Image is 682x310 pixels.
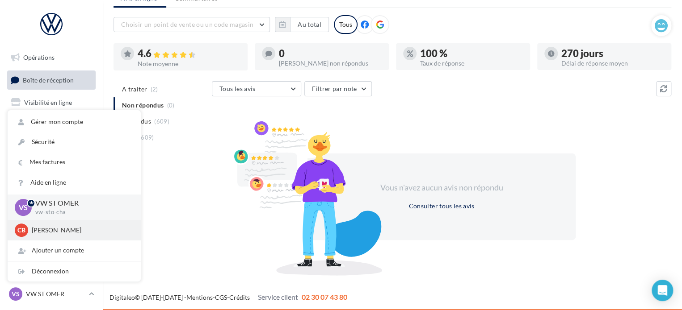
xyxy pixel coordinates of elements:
a: Digitaleo [109,293,135,301]
div: 270 jours [561,49,664,58]
a: Campagnes [5,116,97,134]
span: Boîte de réception [23,76,74,83]
p: VW ST OMER [35,198,126,208]
a: Boîte de réception [5,70,97,90]
div: Vous n'avez aucun avis non répondu [365,182,518,194]
a: Aide en ligne [8,173,141,193]
a: Mentions [186,293,213,301]
a: Opérations [5,48,97,67]
button: Au total [275,17,329,32]
div: Note moyenne [138,61,240,67]
a: PLV et print personnalisable [5,204,97,231]
span: Opérations [23,54,55,61]
button: Choisir un point de vente ou un code magasin [114,17,270,32]
div: 100 % [420,49,523,58]
div: Délai de réponse moyen [561,60,664,66]
a: CGS [215,293,227,301]
span: Choisir un point de vente ou un code magasin [121,21,253,28]
span: A traiter [122,85,147,94]
span: Service client [258,293,298,301]
span: VS [19,202,28,212]
a: Campagnes DataOnDemand [5,234,97,260]
p: vw-sto-cha [35,208,126,216]
div: Open Intercom Messenger [652,280,673,301]
a: VS VW ST OMER [7,285,96,302]
button: Consulter tous les avis [405,201,478,211]
button: Au total [290,17,329,32]
div: Ajouter un compte [8,240,141,260]
span: (609) [154,118,169,125]
a: Mes factures [8,152,141,172]
div: Tous [334,15,358,34]
span: VS [12,289,20,298]
span: (2) [151,86,158,93]
p: [PERSON_NAME] [32,226,130,235]
span: © [DATE]-[DATE] - - - [109,293,347,301]
div: Déconnexion [8,261,141,281]
button: Tous les avis [212,81,301,96]
div: Taux de réponse [420,60,523,66]
span: Tous les avis [219,85,256,92]
span: CB [17,226,25,235]
a: Crédits [229,293,250,301]
a: Calendrier [5,182,97,201]
div: [PERSON_NAME] non répondus [279,60,382,66]
span: Visibilité en ligne [24,99,72,106]
span: 02 30 07 43 80 [302,293,347,301]
a: Médiathèque [5,160,97,178]
p: VW ST OMER [26,289,85,298]
a: Sécurité [8,132,141,152]
a: Visibilité en ligne [5,93,97,112]
div: 0 [279,49,382,58]
button: Filtrer par note [304,81,372,96]
div: 4.6 [138,49,240,59]
span: (609) [139,134,154,141]
a: Contacts [5,138,97,157]
a: Gérer mon compte [8,112,141,132]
